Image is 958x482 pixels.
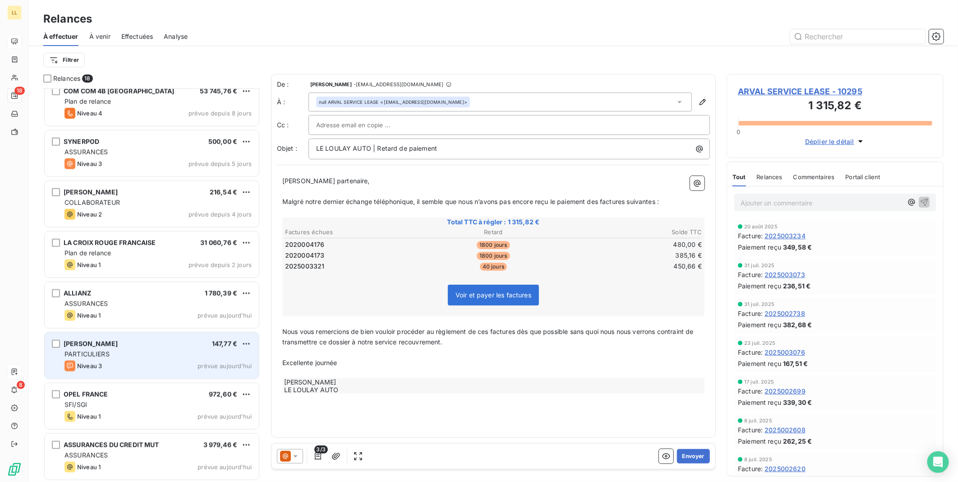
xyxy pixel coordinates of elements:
span: 2025002699 [765,386,806,396]
span: Nous vous remercions de bien vouloir procéder au règlement de ces factures dès que possible sans ... [282,328,695,346]
span: 147,77 € [212,340,237,348]
span: Portail client [846,173,880,181]
span: Commentaires [793,173,835,181]
span: - [EMAIL_ADDRESS][DOMAIN_NAME] [354,82,443,87]
span: 1 780,39 € [205,289,238,297]
span: 500,00 € [208,138,237,145]
span: Objet : [277,144,297,152]
span: 8 [17,381,25,389]
span: Niveau 2 [77,211,102,218]
span: 3/3 [314,445,328,454]
span: À venir [89,32,111,41]
span: [PERSON_NAME] [64,188,118,196]
span: 53 745,76 € [200,87,237,95]
span: Paiement reçu [738,281,781,291]
span: 972,60 € [209,390,237,398]
span: 2025003076 [765,348,805,357]
input: Rechercher [790,29,926,44]
td: 385,16 € [564,250,702,260]
span: Analyse [164,32,188,41]
div: LL [7,5,22,20]
span: prévue aujourd’hui [198,362,252,370]
span: 349,58 € [783,242,812,252]
img: Logo LeanPay [7,462,22,477]
h3: Relances [43,11,92,27]
span: prévue aujourd’hui [198,312,252,319]
span: 262,25 € [783,436,812,446]
span: 8 juil. 2025 [744,418,772,423]
span: OPEL FRANCE [64,390,108,398]
span: 339,30 € [783,398,812,407]
span: 2025002608 [765,425,806,435]
span: ASSURANCES [64,451,108,459]
span: Facture : [738,309,763,318]
span: Paiement reçu [738,320,781,329]
span: Niveau 1 [77,463,101,471]
span: ASSURANCES [64,148,108,156]
span: Relances [53,74,80,83]
span: 0 [737,128,740,135]
td: 480,00 € [564,240,702,250]
span: [PERSON_NAME] [310,82,352,87]
span: 31 juil. 2025 [744,263,774,268]
span: 40 jours [480,263,507,271]
span: 31 060,76 € [200,239,237,246]
span: Facture : [738,231,763,241]
input: Adresse email en copie ... [316,118,413,132]
th: Solde TTC [564,227,702,237]
h3: 1 315,82 € [738,97,932,116]
td: 450,66 € [564,261,702,271]
span: 236,51 € [783,281,811,291]
button: Filtrer [43,53,85,67]
div: <[EMAIL_ADDRESS][DOMAIN_NAME]> [319,99,467,105]
span: Niveau 1 [77,261,101,269]
span: Total TTC à régler : 1 315,82 € [284,218,703,227]
span: [PERSON_NAME] partenaire, [282,177,370,185]
span: Excellente journée [282,359,337,366]
span: 1800 jours [477,252,510,260]
span: ASSURANCES [64,300,108,307]
span: Déplier le détail [805,137,854,146]
span: Tout [732,173,746,181]
span: Niveau 4 [77,110,102,117]
span: 2025003234 [765,231,806,241]
span: Paiement reçu [738,436,781,446]
span: 1800 jours [477,241,510,249]
span: ALLIANZ [64,289,91,297]
span: Voir et payer les factures [456,291,531,299]
span: PARTICULIERS [64,350,110,358]
span: prévue depuis 8 jours [189,110,252,117]
span: 2020004173 [285,251,325,260]
span: 2020004176 [285,240,325,249]
span: 382,68 € [783,320,812,329]
span: Facture : [738,348,763,357]
span: 18 [82,74,92,83]
span: ARVAL SERVICE LEASE - 10295 [738,85,932,97]
span: 216,54 € [210,188,237,196]
button: Envoyer [677,449,710,463]
span: Plan de relance [64,249,111,257]
span: 18 [14,87,25,95]
span: COLLABORATEUR [64,199,120,206]
span: 20 août 2025 [744,224,778,229]
span: 31 juil. 2025 [744,301,774,307]
span: Facture : [738,386,763,396]
span: 23 juil. 2025 [744,340,775,346]
span: Niveau 3 [77,160,102,167]
label: À : [277,97,309,107]
span: 2025003321 [285,262,325,271]
span: 2025002620 [765,464,806,473]
span: Effectuées [121,32,153,41]
span: SYNERPOD [64,138,99,145]
span: prévue aujourd’hui [198,413,252,420]
div: Open Intercom Messenger [927,451,949,473]
span: LE LOULAY AUTO | Retard de paiement [316,144,437,152]
span: COM COM 4B [GEOGRAPHIC_DATA] [64,87,174,95]
span: Facture : [738,425,763,435]
span: 167,51 € [783,359,808,368]
span: Facture : [738,270,763,279]
button: Déplier le détail [802,136,868,147]
span: prévue depuis 5 jours [189,160,252,167]
span: Facture : [738,464,763,473]
span: prévue depuis 2 jours [189,261,252,269]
